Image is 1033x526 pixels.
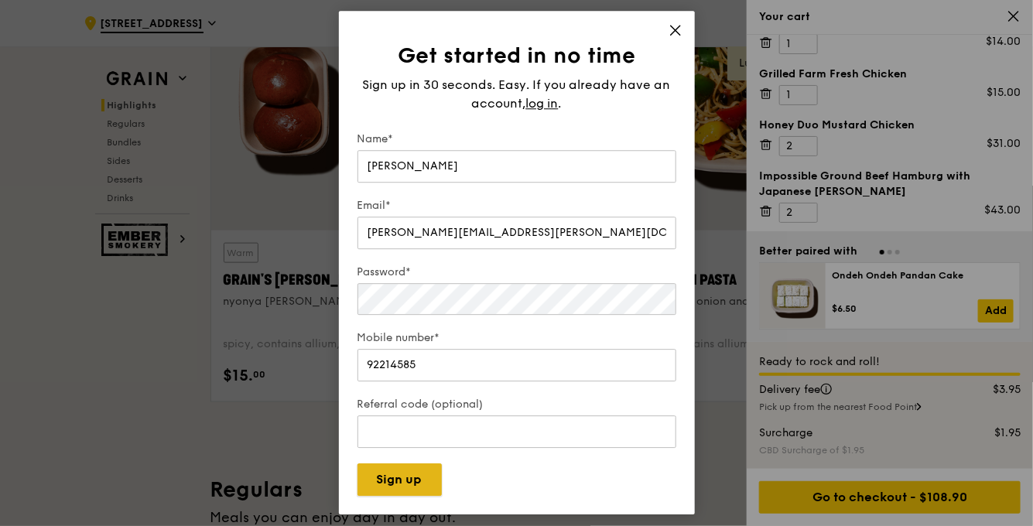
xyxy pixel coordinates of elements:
[526,94,559,113] span: log in
[363,77,671,111] span: Sign up in 30 seconds. Easy. If you already have an account,
[357,131,676,147] label: Name*
[559,96,562,111] span: .
[357,265,676,280] label: Password*
[357,198,676,213] label: Email*
[357,331,676,347] label: Mobile number*
[357,464,442,497] button: Sign up
[357,42,676,70] h1: Get started in no time
[357,398,676,413] label: Referral code (optional)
